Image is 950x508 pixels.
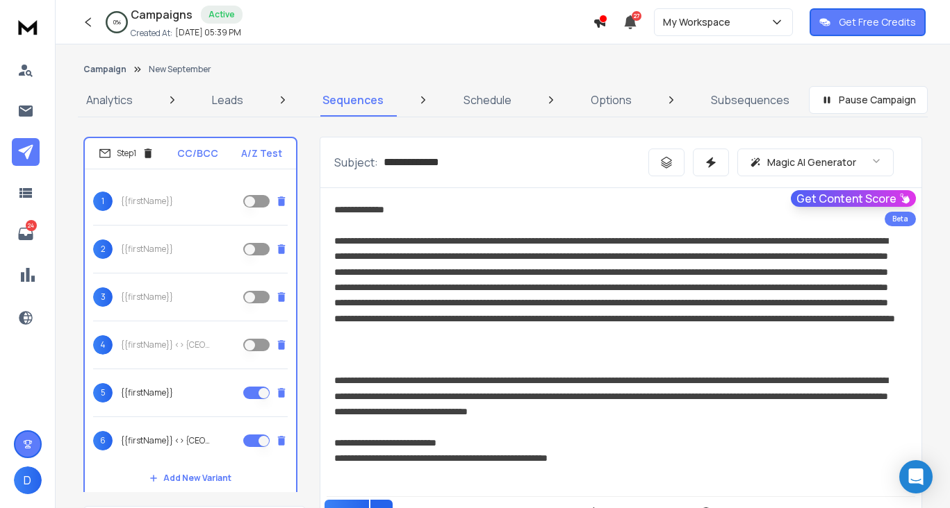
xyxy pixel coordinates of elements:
p: {{firstName}} [121,244,173,255]
span: 5 [93,383,113,403]
div: Active [201,6,243,24]
p: Created At: [131,28,172,39]
a: Options [582,83,640,117]
img: logo [14,14,42,40]
div: Beta [885,212,916,226]
a: Schedule [455,83,520,117]
h1: Campaigns [131,6,193,23]
p: Get Free Credits [839,15,916,29]
p: Options [591,92,632,108]
div: Open Intercom Messenger [899,460,933,493]
p: 0 % [113,18,121,26]
a: Subsequences [703,83,798,117]
p: New September [149,64,211,75]
p: A/Z Test [241,146,282,160]
span: 6 [93,431,113,450]
button: D [14,466,42,494]
p: 24 [26,220,37,231]
p: {{firstName}} <> {CEO executive invitation|Founder Executive Invitation|CEO executive invite|Foun... [121,339,210,350]
p: {{firstName}} [121,291,173,303]
a: 24 [12,220,40,248]
button: Get Free Credits [810,8,926,36]
p: Sequences [322,92,384,108]
span: 2 [93,239,113,259]
p: {{firstName}} [121,196,173,207]
a: Analytics [78,83,141,117]
p: My Workspace [663,15,736,29]
p: {{firstName}} <> {CEO executive invitation|Founder Executive Invitation|CEO executive invite|Foun... [121,435,210,446]
p: Schedule [464,92,511,108]
a: Sequences [314,83,392,117]
p: Subsequences [711,92,789,108]
p: [DATE] 05:39 PM [175,27,241,38]
button: Magic AI Generator [737,149,894,176]
button: Get Content Score [791,190,916,207]
p: Magic AI Generator [767,155,856,169]
p: Leads [212,92,243,108]
span: 27 [632,11,641,21]
span: 4 [93,335,113,355]
p: Subject: [334,154,378,171]
p: {{firstName}} [121,387,173,398]
button: Pause Campaign [809,86,928,114]
p: CC/BCC [177,146,218,160]
p: Analytics [86,92,133,108]
span: 3 [93,287,113,307]
button: Campaign [83,64,126,75]
button: Add New Variant [138,464,243,492]
a: Leads [204,83,252,117]
span: 1 [93,192,113,211]
div: Step 1 [99,147,154,160]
